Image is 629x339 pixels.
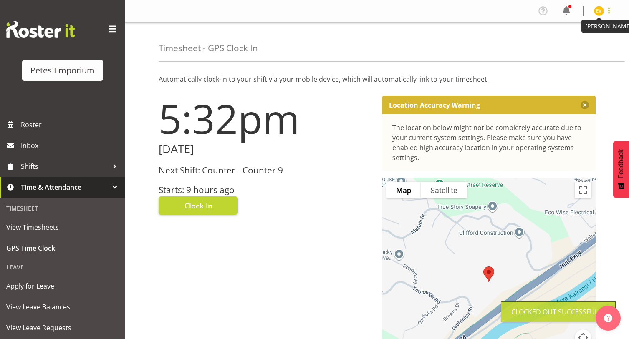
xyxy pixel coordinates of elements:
h2: [DATE] [159,143,372,156]
h4: Timesheet - GPS Clock In [159,43,258,53]
span: View Leave Balances [6,301,119,313]
a: View Leave Requests [2,317,123,338]
span: Shifts [21,160,109,173]
img: Rosterit website logo [6,21,75,38]
button: Show satellite imagery [421,182,467,198]
span: Clock In [184,200,212,211]
p: Location Accuracy Warning [389,101,480,109]
img: help-xxl-2.png [604,314,612,322]
a: View Timesheets [2,217,123,238]
div: Petes Emporium [30,64,95,77]
button: Clock In [159,196,238,215]
img: eva-vailini10223.jpg [594,6,604,16]
span: Roster [21,118,121,131]
span: GPS Time Clock [6,242,119,254]
button: Toggle fullscreen view [575,182,591,198]
p: Automatically clock-in to your shift via your mobile device, which will automatically link to you... [159,74,596,84]
a: Apply for Leave [2,276,123,296]
span: Inbox [21,139,121,152]
span: View Leave Requests [6,321,119,334]
span: View Timesheets [6,221,119,234]
div: Clocked out Successfully [511,307,605,317]
a: GPS Time Clock [2,238,123,259]
h1: 5:32pm [159,96,372,141]
a: View Leave Balances [2,296,123,317]
div: The location below might not be completely accurate due to your current system settings. Please m... [392,123,586,163]
button: Close message [581,101,589,109]
span: Apply for Leave [6,280,119,292]
h3: Next Shift: Counter - Counter 9 [159,166,372,175]
h3: Starts: 9 hours ago [159,185,372,195]
div: Leave [2,259,123,276]
button: Show street map [386,182,421,198]
span: Feedback [617,149,625,178]
div: Timesheet [2,200,123,217]
button: Feedback - Show survey [613,141,629,198]
span: Time & Attendance [21,181,109,193]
